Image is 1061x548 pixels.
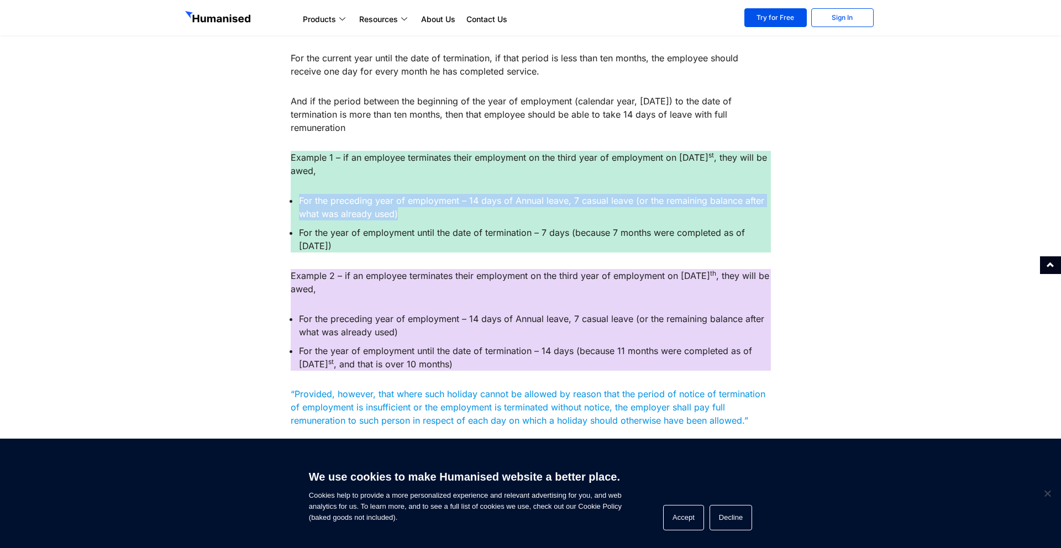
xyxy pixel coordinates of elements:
[710,505,752,530] button: Decline
[309,463,622,523] span: Cookies help to provide a more personalized experience and relevant advertising for you, and web ...
[299,344,771,371] li: For the year of employment until the date of termination – 14 days (because 11 months were comple...
[291,151,771,177] p: Example 1 – if an employee terminates their employment on the third year of employment on [DATE] ...
[354,13,416,26] a: Resources
[299,194,771,220] li: For the preceding year of employment – 14 days of Annual leave, 7 casual leave (or the remaining ...
[291,269,771,296] p: Example 2 – if an employee terminates their employment on the third year of employment on [DATE] ...
[1042,488,1053,499] span: Decline
[663,505,704,530] button: Accept
[291,51,771,78] p: For the current year until the date of termination, if that period is less than ten months, the e...
[328,357,334,366] sup: st
[416,13,461,26] a: About Us
[291,94,771,134] p: And if the period between the beginning of the year of employment (calendar year, [DATE]) to the ...
[811,8,874,27] a: Sign In
[309,469,622,484] h6: We use cookies to make Humanised website a better place.
[291,387,771,427] p: “Provided, however, that where such holiday cannot be allowed by reason that the period of notice...
[708,151,714,159] sup: st
[299,226,771,252] li: For the year of employment until the date of termination – 7 days (because 7 months were complete...
[744,8,807,27] a: Try for Free
[297,13,354,26] a: Products
[185,11,253,25] img: GetHumanised Logo
[710,269,716,277] sup: th
[461,13,513,26] a: Contact Us
[299,312,771,339] li: For the preceding year of employment – 14 days of Annual leave, 7 casual leave (or the remaining ...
